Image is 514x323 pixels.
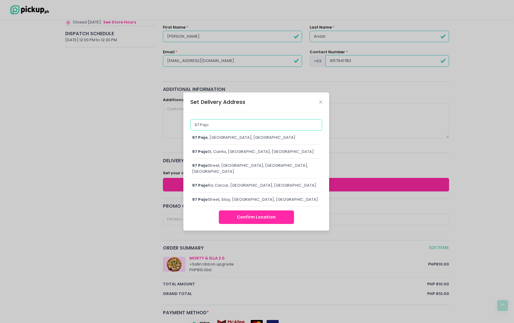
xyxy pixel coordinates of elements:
div: St, Cainta, [GEOGRAPHIC_DATA], [GEOGRAPHIC_DATA] [192,149,320,155]
div: Rd, Carcar, [GEOGRAPHIC_DATA], [GEOGRAPHIC_DATA] [192,182,320,188]
div: , [GEOGRAPHIC_DATA], [GEOGRAPHIC_DATA] [192,135,320,141]
span: 97 Pajo [192,163,208,168]
div: Street, [GEOGRAPHIC_DATA], [GEOGRAPHIC_DATA], [GEOGRAPHIC_DATA] [192,163,320,174]
div: Set Delivery Address [190,98,245,106]
span: 97 Pajo [192,182,208,188]
input: Delivery Address [190,119,323,131]
span: 97 Pajo [192,197,208,202]
button: Close [319,101,322,104]
span: 97 Pajo [192,149,208,154]
div: Street, Silay, [GEOGRAPHIC_DATA], [GEOGRAPHIC_DATA] [192,197,320,203]
button: Confirm Location [219,210,294,224]
span: 97 Pajo [192,135,208,140]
